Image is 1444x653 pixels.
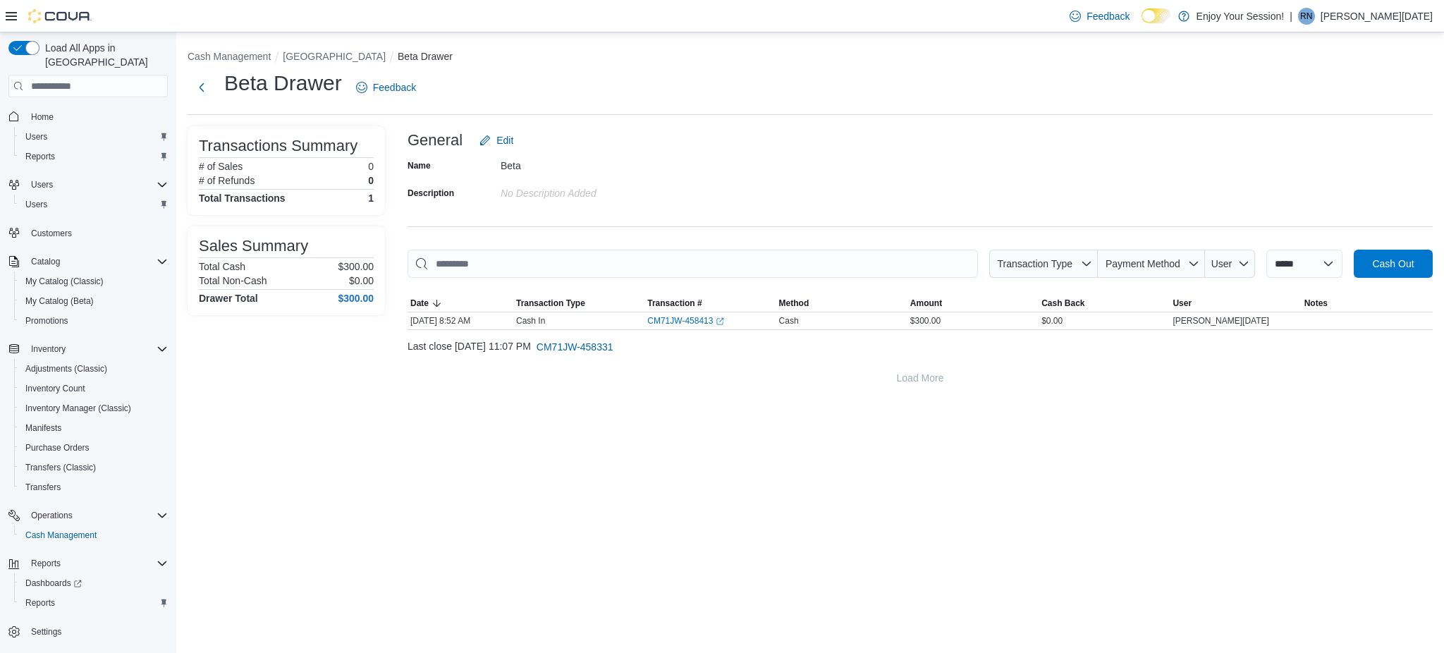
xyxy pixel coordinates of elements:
span: Cash Back [1041,298,1084,309]
span: Transfers (Classic) [20,459,168,476]
span: Load More [897,371,944,385]
button: Inventory Manager (Classic) [14,398,173,418]
button: Date [408,295,513,312]
a: Manifests [20,420,67,437]
button: [GEOGRAPHIC_DATA] [283,51,386,62]
button: Beta Drawer [398,51,453,62]
span: Manifests [25,422,61,434]
span: Transaction Type [997,258,1072,269]
button: Reports [3,554,173,573]
span: Reports [31,558,61,569]
button: Payment Method [1098,250,1205,278]
span: Cash Management [20,527,168,544]
h3: Transactions Summary [199,138,357,154]
button: Users [25,176,59,193]
span: Inventory Manager (Classic) [25,403,131,414]
span: Dashboards [20,575,168,592]
button: Cash Out [1354,250,1433,278]
button: Adjustments (Classic) [14,359,173,379]
button: Notes [1302,295,1433,312]
span: Cash Out [1372,257,1414,271]
button: User [1205,250,1255,278]
span: User [1173,298,1192,309]
button: Home [3,106,173,126]
span: Home [25,107,168,125]
span: Cash [779,315,799,326]
h4: 1 [368,193,374,204]
span: Date [410,298,429,309]
button: Purchase Orders [14,438,173,458]
span: Transaction Type [516,298,585,309]
span: Reports [20,148,168,165]
span: Reports [25,597,55,609]
span: Cash Management [25,530,97,541]
button: Transaction # [644,295,776,312]
span: CM71JW-458331 [537,340,613,354]
button: Transfers [14,477,173,497]
span: Transfers (Classic) [25,462,96,473]
span: Payment Method [1106,258,1180,269]
span: RN [1300,8,1312,25]
button: Cash Management [14,525,173,545]
span: My Catalog (Classic) [25,276,104,287]
a: Users [20,196,53,213]
span: Users [25,199,47,210]
div: Last close [DATE] 11:07 PM [408,333,1433,361]
h6: # of Sales [199,161,243,172]
div: No Description added [501,182,690,199]
span: Amount [910,298,942,309]
button: Method [776,295,907,312]
span: Transaction # [647,298,702,309]
span: Dark Mode [1142,23,1142,24]
button: Cash Management [188,51,271,62]
a: Customers [25,225,78,242]
button: Reports [25,555,66,572]
span: Load All Apps in [GEOGRAPHIC_DATA] [39,41,168,69]
svg: External link [716,317,724,326]
span: $300.00 [910,315,941,326]
p: $300.00 [338,261,374,272]
span: Inventory Count [20,380,168,397]
button: Settings [3,621,173,642]
span: Dashboards [25,578,82,589]
button: Users [14,127,173,147]
span: My Catalog (Beta) [25,295,94,307]
a: My Catalog (Classic) [20,273,109,290]
span: Users [20,128,168,145]
p: Cash In [516,315,545,326]
button: Catalog [25,253,66,270]
span: Reports [25,555,168,572]
span: Transfers [20,479,168,496]
label: Name [408,160,431,171]
span: Adjustments (Classic) [25,363,107,374]
span: [PERSON_NAME][DATE] [1173,315,1268,326]
a: Reports [20,594,61,611]
button: Edit [474,126,519,154]
span: Feedback [1087,9,1130,23]
nav: An example of EuiBreadcrumbs [188,49,1433,66]
button: Reports [14,593,173,613]
a: Transfers (Classic) [20,459,102,476]
h4: Drawer Total [199,293,258,304]
div: Renee Noel [1298,8,1315,25]
span: Catalog [25,253,168,270]
a: Feedback [1064,2,1135,30]
button: Amount [907,295,1039,312]
span: Customers [31,228,72,239]
button: Reports [14,147,173,166]
a: Dashboards [14,573,173,593]
p: $0.00 [349,275,374,286]
h3: General [408,132,463,149]
h1: Beta Drawer [224,69,342,97]
span: Transfers [25,482,61,493]
span: Users [25,131,47,142]
p: 0 [368,161,374,172]
span: Operations [25,507,168,524]
div: $0.00 [1039,312,1170,329]
a: Cash Management [20,527,102,544]
button: Inventory Count [14,379,173,398]
span: Customers [25,224,168,242]
span: Method [779,298,809,309]
button: Operations [25,507,78,524]
input: This is a search bar. As you type, the results lower in the page will automatically filter. [408,250,978,278]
